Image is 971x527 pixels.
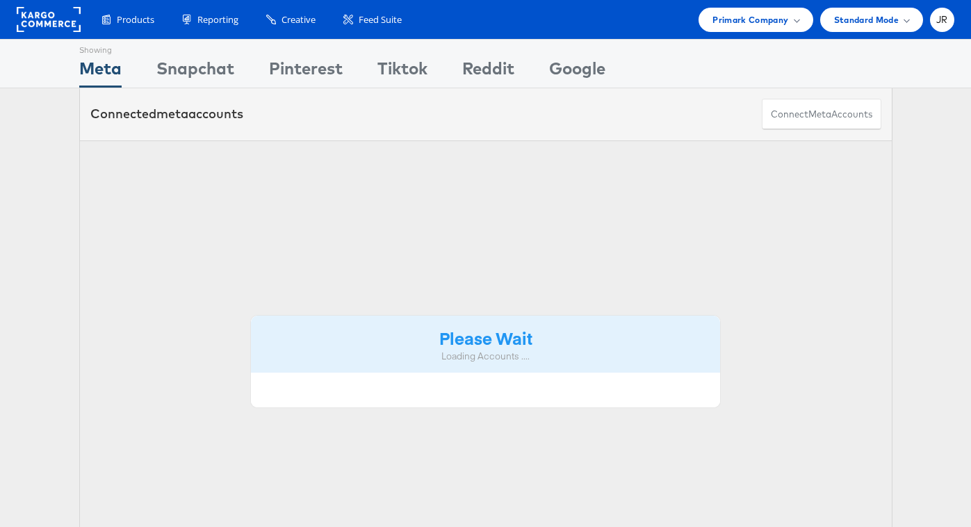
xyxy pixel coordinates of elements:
div: Showing [79,40,122,56]
button: ConnectmetaAccounts [762,99,881,130]
span: Reporting [197,13,238,26]
span: Standard Mode [834,13,899,27]
span: meta [808,108,831,121]
div: Google [549,56,605,88]
span: Feed Suite [359,13,402,26]
div: Tiktok [377,56,427,88]
div: Loading Accounts .... [261,350,710,363]
span: Products [117,13,154,26]
div: Connected accounts [90,105,243,123]
span: meta [156,106,188,122]
strong: Please Wait [439,326,532,349]
span: JR [936,15,948,24]
span: Creative [281,13,316,26]
div: Meta [79,56,122,88]
span: Primark Company [712,13,788,27]
div: Reddit [462,56,514,88]
div: Snapchat [156,56,234,88]
div: Pinterest [269,56,343,88]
